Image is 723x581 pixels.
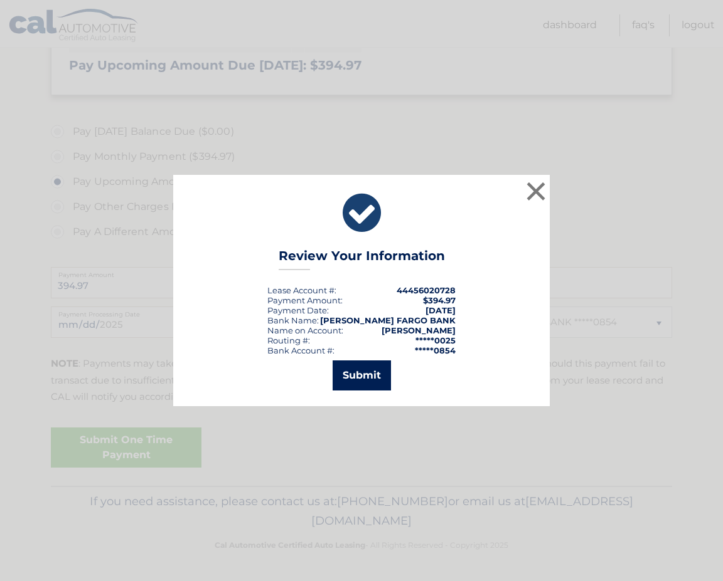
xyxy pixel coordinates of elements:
div: Lease Account #: [267,285,336,295]
div: Bank Name: [267,315,319,325]
div: Bank Account #: [267,345,335,355]
button: × [523,179,549,204]
span: [DATE] [426,305,456,315]
strong: 44456020728 [397,285,456,295]
div: Routing #: [267,335,310,345]
strong: [PERSON_NAME] [382,325,456,335]
span: $394.97 [423,295,456,305]
strong: [PERSON_NAME] FARGO BANK [320,315,456,325]
div: Payment Amount: [267,295,343,305]
div: : [267,305,329,315]
span: Payment Date [267,305,327,315]
h3: Review Your Information [279,248,445,270]
div: Name on Account: [267,325,343,335]
button: Submit [333,360,391,390]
